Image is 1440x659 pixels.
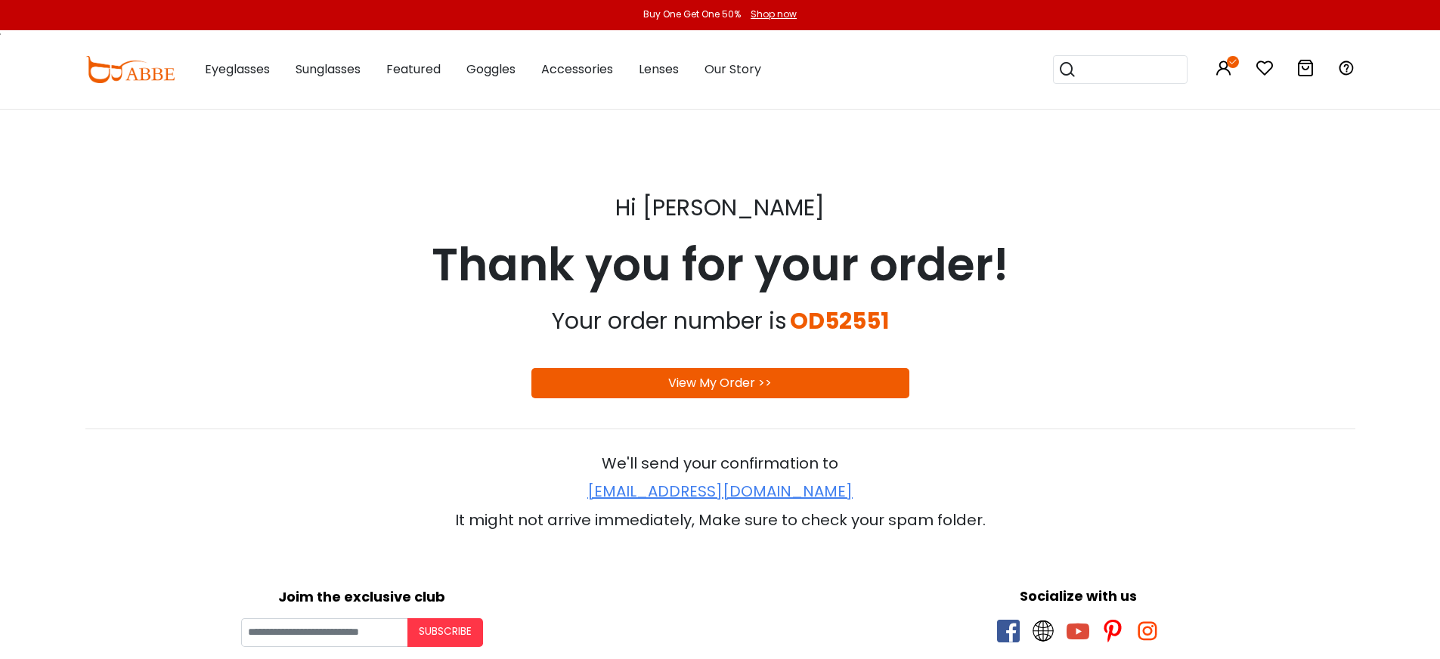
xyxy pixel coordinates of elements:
div: Shop now [751,8,797,21]
span: Lenses [639,60,679,78]
span: Goggles [466,60,516,78]
div: Your order number is [552,299,790,344]
span: youtube [1067,620,1089,642]
span: instagram [1136,620,1159,642]
div: Socialize with us [728,586,1429,606]
div: Buy One Get One 50% [643,8,741,21]
span: Accessories [541,60,613,78]
span: pinterest [1101,620,1124,642]
input: Your email [241,618,407,647]
div: We'll send your confirmation to [85,452,1355,475]
a: Shop now [743,8,797,20]
div: [EMAIL_ADDRESS][DOMAIN_NAME] [85,475,1355,509]
img: abbeglasses.com [85,56,175,83]
div: Thank you for your order! [85,230,1355,299]
span: Our Story [705,60,761,78]
div: Hi [PERSON_NAME] [85,185,1355,230]
div: OD52551 [790,299,889,344]
a: View My Order >> [668,374,772,391]
button: Subscribe [407,618,483,647]
span: facebook [997,620,1020,642]
span: Eyeglasses [205,60,270,78]
div: Joim the exclusive club [11,583,713,607]
span: twitter [1032,620,1054,642]
span: Sunglasses [296,60,361,78]
span: Featured [386,60,441,78]
div: It might not arrive immediately, Make sure to check your spam folder. [85,509,1355,531]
